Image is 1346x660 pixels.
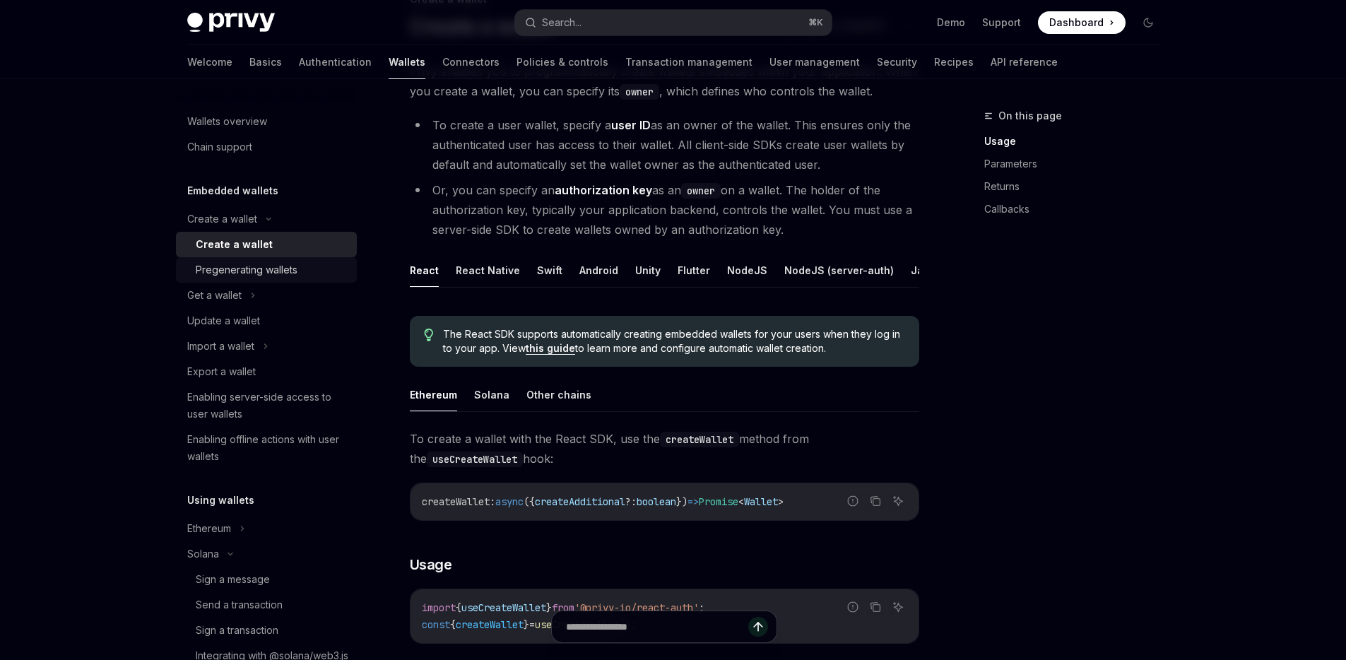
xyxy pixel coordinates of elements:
[187,45,232,79] a: Welcome
[660,432,739,447] code: createWallet
[769,45,860,79] a: User management
[176,359,357,384] a: Export a wallet
[516,45,608,79] a: Policies & controls
[1038,11,1126,34] a: Dashboard
[620,84,659,100] code: owner
[982,16,1021,30] a: Support
[176,134,357,160] a: Chain support
[187,287,242,304] div: Get a wallet
[410,61,919,101] span: Privy enables you to programmatically create wallets embedded within your application. When you c...
[635,254,661,287] button: Unity
[249,45,282,79] a: Basics
[526,378,591,411] button: Other chains
[984,198,1171,220] a: Callbacks
[410,180,919,240] li: Or, you can specify an as an on a wallet. The holder of the authorization key, typically your app...
[911,254,935,287] button: Java
[176,427,357,469] a: Enabling offline actions with user wallets
[474,378,509,411] button: Solana
[1137,11,1159,34] button: Toggle dark mode
[984,175,1171,198] a: Returns
[934,45,974,79] a: Recipes
[625,45,752,79] a: Transaction management
[187,182,278,199] h5: Embedded wallets
[187,431,348,465] div: Enabling offline actions with user wallets
[727,254,767,287] button: NodeJS
[424,329,434,341] svg: Tip
[937,16,965,30] a: Demo
[176,308,357,334] a: Update a wallet
[410,115,919,175] li: To create a user wallet, specify a as an owner of the wallet. This ensures only the authenticated...
[443,327,904,355] span: The React SDK supports automatically creating embedded wallets for your users when they log in to...
[176,257,357,283] a: Pregenerating wallets
[176,334,357,359] button: Import a wallet
[681,183,721,199] code: owner
[176,206,357,232] button: Create a wallet
[427,452,523,467] code: useCreateWallet
[456,254,520,287] button: React Native
[187,389,348,423] div: Enabling server-side access to user wallets
[442,45,500,79] a: Connectors
[176,109,357,134] a: Wallets overview
[555,183,652,197] strong: authorization key
[196,236,273,253] div: Create a wallet
[187,363,256,380] div: Export a wallet
[410,378,457,411] button: Ethereum
[991,45,1058,79] a: API reference
[984,153,1171,175] a: Parameters
[410,429,919,469] span: To create a wallet with the React SDK, use the method from the hook:
[678,254,710,287] button: Flutter
[784,254,894,287] button: NodeJS (server-auth)
[515,10,832,35] button: Search...⌘K
[537,254,562,287] button: Swift
[1049,16,1104,30] span: Dashboard
[176,232,357,257] a: Create a wallet
[611,118,651,132] strong: user ID
[187,338,254,355] div: Import a wallet
[187,312,260,329] div: Update a wallet
[998,107,1062,124] span: On this page
[389,45,425,79] a: Wallets
[187,211,257,228] div: Create a wallet
[579,254,618,287] button: Android
[410,254,439,287] button: React
[187,13,275,33] img: dark logo
[196,261,297,278] div: Pregenerating wallets
[984,130,1171,153] a: Usage
[187,113,267,130] div: Wallets overview
[808,17,823,28] span: ⌘ K
[176,283,357,308] button: Get a wallet
[187,139,252,155] div: Chain support
[542,14,582,31] div: Search...
[877,45,917,79] a: Security
[526,342,575,355] a: this guide
[176,384,357,427] a: Enabling server-side access to user wallets
[299,45,372,79] a: Authentication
